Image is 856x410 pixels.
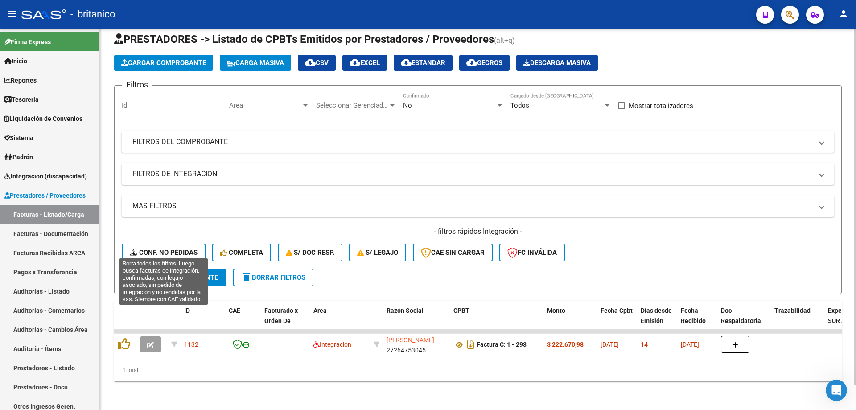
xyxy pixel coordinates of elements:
span: Inicio [4,56,27,66]
h4: - filtros rápidos Integración - [122,227,834,236]
span: Integración (discapacidad) [4,171,87,181]
mat-expansion-panel-header: FILTROS DE INTEGRACION [122,163,834,185]
span: Integración [313,341,351,348]
button: FC Inválida [499,244,565,261]
span: Facturado x Orden De [264,307,298,324]
h3: Filtros [122,79,152,91]
span: Area [229,101,301,109]
datatable-header-cell: Fecha Cpbt [597,301,637,340]
strong: $ 222.670,98 [547,341,584,348]
datatable-header-cell: Fecha Recibido [677,301,717,340]
mat-icon: person [838,8,849,19]
button: Buscar Comprobante [122,269,226,286]
datatable-header-cell: Monto [543,301,597,340]
datatable-header-cell: Area [310,301,370,340]
span: Buscar Comprobante [130,273,218,282]
span: [PERSON_NAME] [387,336,434,344]
span: FC Inválida [507,248,557,257]
span: Conf. no pedidas [130,248,198,257]
span: Sistema [4,133,33,143]
mat-icon: search [130,272,140,282]
span: Todos [510,101,529,109]
span: No [403,101,412,109]
span: 14 [641,341,648,348]
button: Borrar Filtros [233,269,313,286]
span: (alt+q) [494,36,515,45]
button: Cargar Comprobante [114,55,213,71]
div: 1 total [114,359,842,381]
span: - britanico [70,4,115,24]
mat-panel-title: FILTROS DE INTEGRACION [132,169,813,179]
span: Fecha Cpbt [601,307,633,314]
i: Descargar documento [465,337,477,352]
span: S/ Doc Resp. [286,248,335,257]
span: 1132 [184,341,198,348]
span: Días desde Emisión [641,307,672,324]
button: CAE SIN CARGAR [413,244,493,261]
button: Estandar [394,55,453,71]
span: Seleccionar Gerenciador [316,101,388,109]
mat-expansion-panel-header: MAS FILTROS [122,195,834,217]
span: CPBT [453,307,469,314]
span: [DATE] [681,341,699,348]
span: Area [313,307,327,314]
span: Gecros [466,59,502,67]
span: Fecha Recibido [681,307,706,324]
datatable-header-cell: CAE [225,301,261,340]
button: Conf. no pedidas [122,244,206,261]
datatable-header-cell: Razón Social [383,301,450,340]
mat-icon: cloud_download [305,57,316,68]
button: S/ Doc Resp. [278,244,343,261]
mat-icon: menu [7,8,18,19]
span: PRESTADORES -> Listado de CPBTs Emitidos por Prestadores / Proveedores [114,33,494,46]
datatable-header-cell: Trazabilidad [771,301,824,340]
span: Borrar Filtros [241,273,305,282]
strong: Factura C: 1 - 293 [477,341,527,348]
button: S/ legajo [349,244,406,261]
span: Carga Masiva [227,59,284,67]
datatable-header-cell: CPBT [450,301,543,340]
span: Prestadores / Proveedores [4,191,86,200]
span: Reportes [4,75,37,85]
iframe: Intercom live chat [826,380,847,401]
span: Padrón [4,152,33,162]
span: Doc Respaldatoria [721,307,761,324]
span: Firma Express [4,37,51,47]
span: CAE [229,307,240,314]
mat-expansion-panel-header: FILTROS DEL COMPROBANTE [122,131,834,153]
span: Monto [547,307,565,314]
span: CAE SIN CARGAR [421,248,485,257]
span: Cargar Comprobante [121,59,206,67]
div: 27264753045 [387,335,446,354]
mat-panel-title: FILTROS DEL COMPROBANTE [132,137,813,147]
button: Descarga Masiva [516,55,598,71]
mat-panel-title: MAS FILTROS [132,201,813,211]
mat-icon: cloud_download [401,57,412,68]
datatable-header-cell: ID [181,301,225,340]
mat-icon: delete [241,272,252,282]
span: EXCEL [350,59,380,67]
span: S/ legajo [357,248,398,257]
button: CSV [298,55,336,71]
mat-icon: cloud_download [350,57,360,68]
mat-icon: cloud_download [466,57,477,68]
app-download-masive: Descarga masiva de comprobantes (adjuntos) [516,55,598,71]
datatable-header-cell: Doc Respaldatoria [717,301,771,340]
span: Completa [220,248,263,257]
span: Estandar [401,59,445,67]
span: Trazabilidad [774,307,811,314]
button: Gecros [459,55,510,71]
span: Tesorería [4,95,39,104]
span: Razón Social [387,307,424,314]
button: EXCEL [342,55,387,71]
span: Descarga Masiva [523,59,591,67]
span: Liquidación de Convenios [4,114,82,124]
span: CSV [305,59,329,67]
datatable-header-cell: Facturado x Orden De [261,301,310,340]
button: Carga Masiva [220,55,291,71]
datatable-header-cell: Días desde Emisión [637,301,677,340]
span: [DATE] [601,341,619,348]
button: Completa [212,244,271,261]
span: ID [184,307,190,314]
span: Mostrar totalizadores [629,100,693,111]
